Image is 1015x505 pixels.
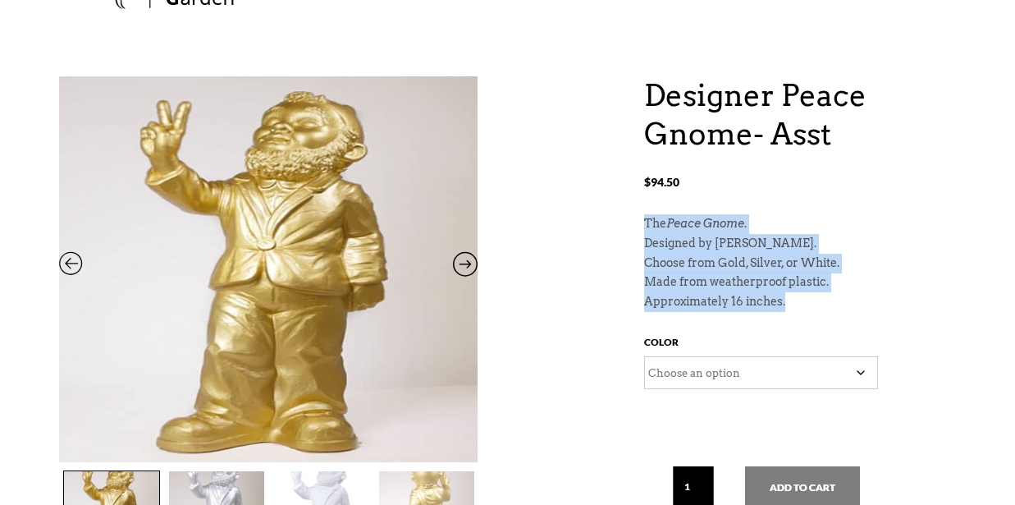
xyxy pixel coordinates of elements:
label: Color [644,333,679,356]
em: Peace Gnome [666,217,744,230]
p: Designed by [PERSON_NAME]. [644,234,956,254]
p: The . [644,214,956,234]
bdi: 94.50 [644,175,679,189]
p: Made from weatherproof plastic. [644,273,956,292]
p: Approximately 16 inches. [644,292,956,312]
span: $ [644,175,651,189]
p: Choose from Gold, Silver, or White. [644,254,956,273]
h1: Designer Peace Gnome- Asst [644,76,956,154]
